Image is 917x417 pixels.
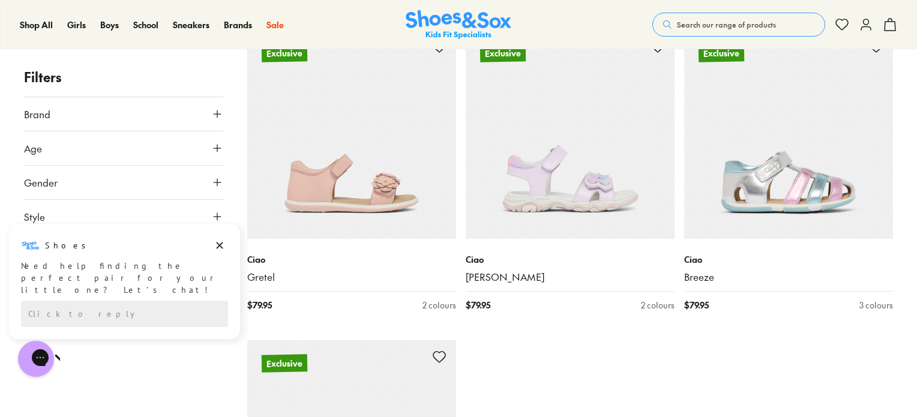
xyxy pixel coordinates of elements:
[24,175,58,190] span: Gender
[24,131,223,165] button: Age
[684,30,893,239] a: Exclusive
[684,299,709,311] span: $ 79.95
[247,271,456,284] a: Gretel
[247,299,272,311] span: $ 79.95
[266,19,284,31] a: Sale
[262,354,307,372] p: Exclusive
[422,299,456,311] div: 2 colours
[21,38,228,74] div: Need help finding the perfect pair for your little one? Let’s chat!
[24,107,50,121] span: Brand
[677,19,776,30] span: Search our range of products
[24,97,223,131] button: Brand
[699,44,744,62] p: Exclusive
[406,10,511,40] a: Shoes & Sox
[24,209,45,224] span: Style
[21,79,228,105] div: Reply to the campaigns
[684,253,893,266] p: Ciao
[466,271,675,284] a: [PERSON_NAME]
[100,19,119,31] a: Boys
[9,2,240,117] div: Campaign message
[9,14,240,74] div: Message from Shoes. Need help finding the perfect pair for your little one? Let’s chat!
[466,299,490,311] span: $ 79.95
[652,13,825,37] button: Search our range of products
[24,200,223,233] button: Style
[133,19,158,31] a: School
[247,253,456,266] p: Ciao
[24,67,223,87] p: Filters
[67,19,86,31] a: Girls
[466,30,675,239] a: Exclusive
[684,271,893,284] a: Breeze
[45,17,92,29] h3: Shoes
[247,30,456,239] a: Exclusive
[24,141,42,155] span: Age
[859,299,893,311] div: 3 colours
[224,19,252,31] a: Brands
[24,166,223,199] button: Gender
[173,19,209,31] a: Sneakers
[12,337,60,381] iframe: Gorgias live chat messenger
[641,299,675,311] div: 2 colours
[480,44,526,62] p: Exclusive
[262,44,307,62] p: Exclusive
[211,15,228,32] button: Dismiss campaign
[466,253,675,266] p: Ciao
[20,19,53,31] a: Shop All
[406,10,511,40] img: SNS_Logo_Responsive.svg
[21,14,40,33] img: Shoes logo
